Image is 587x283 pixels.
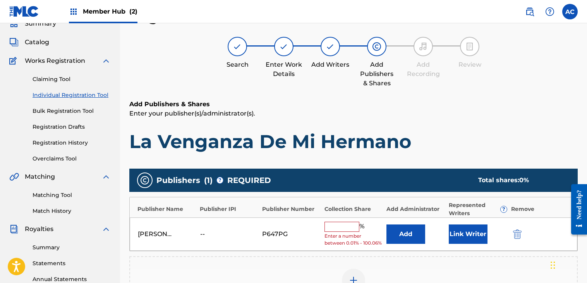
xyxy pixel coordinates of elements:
[204,174,213,186] span: ( 1 )
[25,172,55,181] span: Matching
[525,7,534,16] img: search
[33,91,111,99] a: Individual Registration Tool
[326,42,335,51] img: step indicator icon for Add Writers
[386,224,425,244] button: Add
[511,205,570,213] div: Remove
[137,205,196,213] div: Publisher Name
[324,205,383,213] div: Collection Share
[465,42,474,51] img: step indicator icon for Review
[519,176,529,184] span: 0 %
[156,174,200,186] span: Publishers
[129,130,578,153] h1: La Venganza De Mi Hermano
[545,7,554,16] img: help
[522,4,537,19] a: Public Search
[33,139,111,147] a: Registration History
[9,38,49,47] a: CatalogCatalog
[359,222,366,232] span: %
[69,7,78,16] img: Top Rightsholders
[227,174,271,186] span: REQUIRED
[9,19,56,28] a: SummarySummary
[264,60,303,79] div: Enter Work Details
[33,207,111,215] a: Match History
[101,172,111,181] img: expand
[33,75,111,83] a: Claiming Tool
[501,206,507,212] span: ?
[372,42,381,51] img: step indicator icon for Add Publishers & Shares
[562,4,578,19] div: User Menu
[513,230,522,239] img: 12a2ab48e56ec057fbd8.svg
[25,56,85,66] span: Works Registration
[478,176,562,185] div: Total shares:
[25,19,56,28] span: Summary
[200,205,258,213] div: Publisher IPI
[449,224,487,244] button: Link Writer
[565,181,587,238] iframe: Resource Center
[419,42,428,51] img: step indicator icon for Add Recording
[33,107,111,115] a: Bulk Registration Tool
[129,100,578,109] h6: Add Publishers & Shares
[33,155,111,163] a: Overclaims Tool
[33,259,111,267] a: Statements
[140,176,149,185] img: publishers
[33,123,111,131] a: Registration Drafts
[25,38,49,47] span: Catalog
[25,224,53,234] span: Royalties
[324,233,383,247] span: Enter a number between 0.01% - 100.06%
[542,4,558,19] div: Help
[83,7,137,16] span: Member Hub
[450,60,489,69] div: Review
[311,60,350,69] div: Add Writers
[9,6,39,17] img: MLC Logo
[9,56,19,66] img: Works Registration
[218,60,257,69] div: Search
[101,224,111,234] img: expand
[33,191,111,199] a: Matching Tool
[129,109,578,118] p: Enter your publisher(s)/administrator(s).
[9,224,19,234] img: Royalties
[9,38,19,47] img: Catalog
[357,60,396,88] div: Add Publishers & Shares
[449,201,507,217] div: Represented Writers
[33,243,111,252] a: Summary
[404,60,443,79] div: Add Recording
[9,172,19,181] img: Matching
[129,8,137,15] span: (2)
[548,246,587,283] iframe: Chat Widget
[386,205,445,213] div: Add Administrator
[551,254,555,277] div: Drag
[262,205,321,213] div: Publisher Number
[217,177,223,183] span: ?
[9,19,19,28] img: Summary
[279,42,288,51] img: step indicator icon for Enter Work Details
[101,56,111,66] img: expand
[233,42,242,51] img: step indicator icon for Search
